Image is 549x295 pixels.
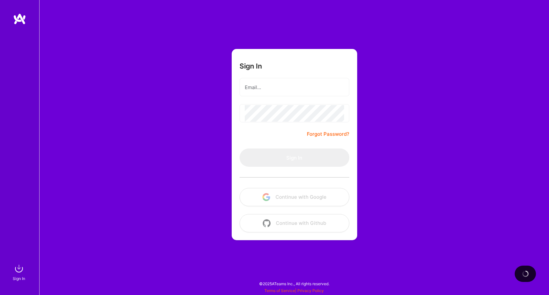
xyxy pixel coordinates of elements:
[14,262,25,282] a: sign inSign In
[240,62,262,70] h3: Sign In
[264,288,324,293] span: |
[240,148,349,167] button: Sign In
[297,288,324,293] a: Privacy Policy
[13,275,25,282] div: Sign In
[307,130,349,138] a: Forgot Password?
[240,214,349,232] button: Continue with Github
[264,288,295,293] a: Terms of Service
[262,193,270,201] img: icon
[263,219,271,227] img: icon
[522,271,529,277] img: loading
[12,262,25,275] img: sign in
[39,275,549,292] div: © 2025 ATeams Inc., All rights reserved.
[240,188,349,206] button: Continue with Google
[13,13,26,25] img: logo
[245,79,344,96] input: Email...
